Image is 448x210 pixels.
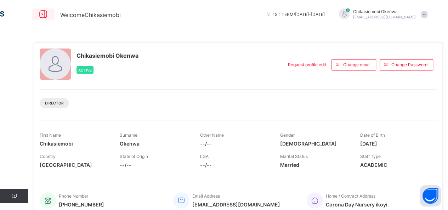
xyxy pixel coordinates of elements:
span: Request profile edit [288,62,326,67]
span: Married [280,162,350,168]
span: Phone Number [59,193,88,199]
span: [GEOGRAPHIC_DATA] [40,162,109,168]
span: Okenwa [120,141,189,147]
span: Surname [120,132,137,138]
span: Email Address [192,193,220,199]
span: [PHONE_NUMBER] [59,202,104,208]
span: Marital Status [280,154,308,159]
span: Corona Day Nursery ikoyi. [326,202,389,208]
span: --/-- [200,162,269,168]
span: Country [40,154,56,159]
span: [DEMOGRAPHIC_DATA] [280,141,350,147]
span: Date of Birth [360,132,385,138]
div: ChikasiemobiOkenwa [332,8,431,20]
span: --/-- [200,141,269,147]
span: session/term information [266,12,325,17]
span: Welcome Chikasiemobi [60,11,121,18]
span: DIRECTOR [45,101,64,105]
span: --/-- [120,162,189,168]
span: Staff Type [360,154,381,159]
span: Active [78,68,92,72]
span: Home / Contract Address [326,193,375,199]
span: Chikasiemobi Okenwa [76,52,138,59]
span: State of Origin [120,154,148,159]
span: Chikasiemobi [40,141,109,147]
span: ACADEMIC [360,162,430,168]
span: [DATE] [360,141,430,147]
button: Open asap [420,185,441,206]
span: [EMAIL_ADDRESS][DOMAIN_NAME] [353,15,416,19]
span: LGA [200,154,208,159]
span: Chikasiemobi Okenwa [353,9,416,14]
span: First Name [40,132,61,138]
span: Other Name [200,132,223,138]
span: Gender [280,132,295,138]
span: [EMAIL_ADDRESS][DOMAIN_NAME] [192,202,280,208]
span: Change email [343,62,370,67]
span: Change Password [391,62,427,67]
